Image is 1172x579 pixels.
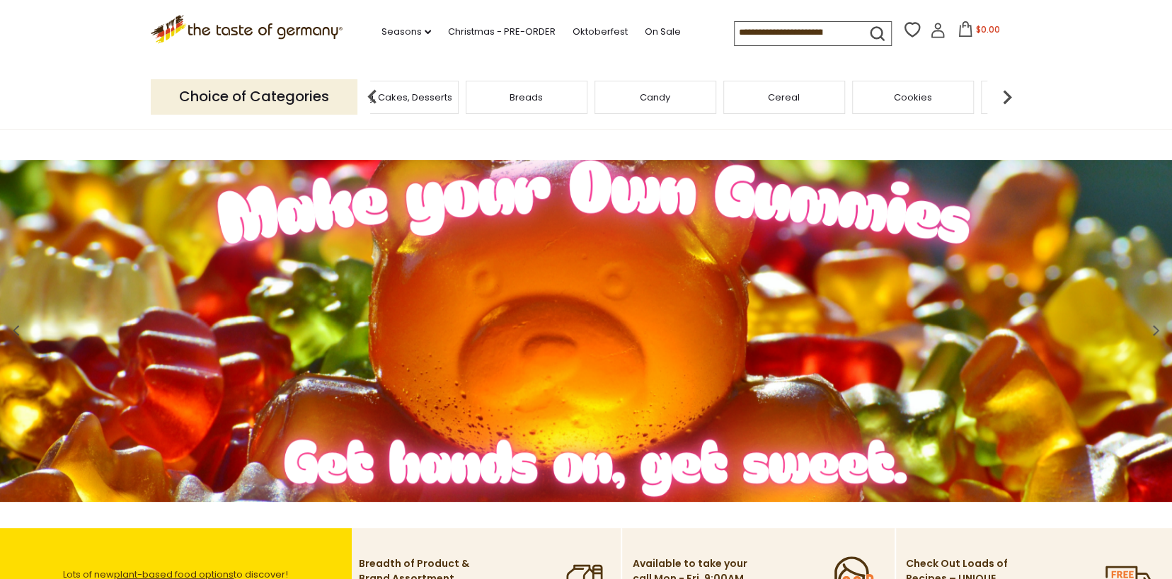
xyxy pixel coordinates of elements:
[381,24,431,40] a: Seasons
[993,83,1021,111] img: next arrow
[448,24,556,40] a: Christmas - PRE-ORDER
[358,83,386,111] img: previous arrow
[510,92,543,103] a: Breads
[645,24,681,40] a: On Sale
[948,21,1009,42] button: $0.00
[976,23,1000,35] span: $0.00
[151,79,357,114] p: Choice of Categories
[894,92,932,103] a: Cookies
[768,92,800,103] a: Cereal
[640,92,670,103] a: Candy
[573,24,628,40] a: Oktoberfest
[343,92,452,103] a: Baking, Cakes, Desserts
